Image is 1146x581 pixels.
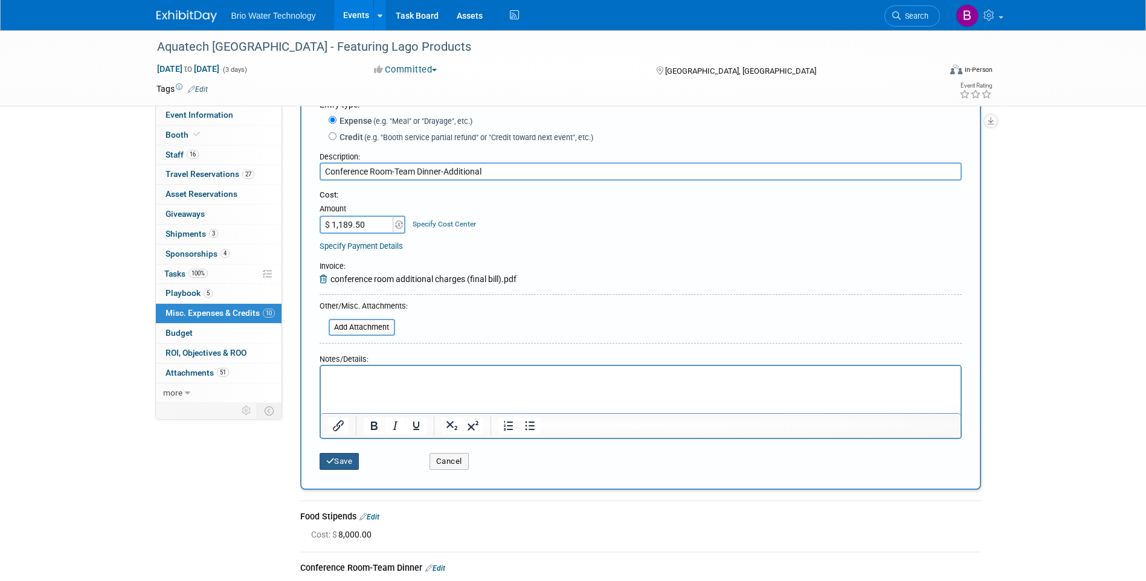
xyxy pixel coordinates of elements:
[217,368,229,377] span: 51
[153,36,922,58] div: Aquatech [GEOGRAPHIC_DATA] - Featuring Lago Products
[372,117,472,126] span: (e.g. "Meal" or "Drayage", etc.)
[156,245,282,264] a: Sponsorships4
[320,146,962,162] div: Description:
[209,229,218,238] span: 3
[406,417,427,434] button: Underline
[156,384,282,403] a: more
[166,150,199,159] span: Staff
[156,364,282,383] a: Attachments51
[430,453,469,470] button: Cancel
[901,11,929,21] span: Search
[164,269,208,278] span: Tasks
[182,64,194,74] span: to
[263,309,275,318] span: 10
[463,417,483,434] button: Superscript
[166,110,233,120] span: Event Information
[156,225,282,244] a: Shipments3
[413,220,476,228] a: Specify Cost Center
[156,63,220,74] span: [DATE] [DATE]
[330,274,517,284] span: conference room additional charges (final bill).pdf
[363,133,593,142] span: (e.g. "Booth service partial refund" or "Credit toward next event", etc.)
[385,417,405,434] button: Italic
[166,348,246,358] span: ROI, Objectives & ROO
[950,65,962,74] img: Format-Inperson.png
[156,10,217,22] img: ExhibitDay
[188,269,208,278] span: 100%
[222,66,247,74] span: (3 days)
[884,5,940,27] a: Search
[166,209,205,219] span: Giveaways
[156,324,282,343] a: Budget
[311,530,376,539] span: 8,000.00
[166,189,237,199] span: Asset Reservations
[321,366,961,413] iframe: Rich Text Area
[166,130,202,140] span: Booth
[221,249,230,258] span: 4
[166,308,275,318] span: Misc. Expenses & Credits
[320,262,344,271] span: Invoice
[156,83,208,95] td: Tags
[156,106,282,125] a: Event Information
[328,417,349,434] button: Insert/edit link
[163,388,182,397] span: more
[959,83,992,89] div: Event Rating
[156,146,282,165] a: Staff16
[320,204,407,216] div: Amount
[204,289,213,298] span: 5
[498,417,519,434] button: Numbered list
[320,190,962,201] div: Cost:
[336,131,593,143] label: Credit
[156,284,282,303] a: Playbook5
[320,301,408,315] div: Other/Misc. Attachments:
[194,131,200,138] i: Booth reservation complete
[320,274,330,284] a: Remove Attachment
[257,403,282,419] td: Toggle Event Tabs
[311,530,338,539] span: Cost: $
[320,453,359,470] button: Save
[156,185,282,204] a: Asset Reservations
[320,242,403,251] a: Specify Payment Details
[188,85,208,94] a: Edit
[964,65,993,74] div: In-Person
[156,165,282,184] a: Travel Reservations27
[231,11,316,21] span: Brio Water Technology
[665,66,816,75] span: [GEOGRAPHIC_DATA], [GEOGRAPHIC_DATA]
[166,368,229,377] span: Attachments
[300,562,981,576] div: Conference Room-Team Dinner
[425,564,445,573] a: Edit
[156,344,282,363] a: ROI, Objectives & ROO
[520,417,540,434] button: Bullet list
[364,417,384,434] button: Bold
[336,115,472,127] label: Expense
[156,126,282,145] a: Booth
[166,169,254,179] span: Travel Reservations
[156,265,282,284] a: Tasks100%
[166,229,218,239] span: Shipments
[187,150,199,159] span: 16
[956,4,979,27] img: Brandye Gahagan
[156,304,282,323] a: Misc. Expenses & Credits10
[242,170,254,179] span: 27
[320,348,962,365] div: Notes/Details:
[166,249,230,258] span: Sponsorships
[166,288,213,298] span: Playbook
[359,513,379,521] a: Edit
[166,328,193,338] span: Budget
[156,205,282,224] a: Giveaways
[370,63,442,76] button: Committed
[320,261,517,273] div: :
[236,403,257,419] td: Personalize Event Tab Strip
[442,417,462,434] button: Subscript
[869,63,993,81] div: Event Format
[300,510,981,525] div: Food Stipends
